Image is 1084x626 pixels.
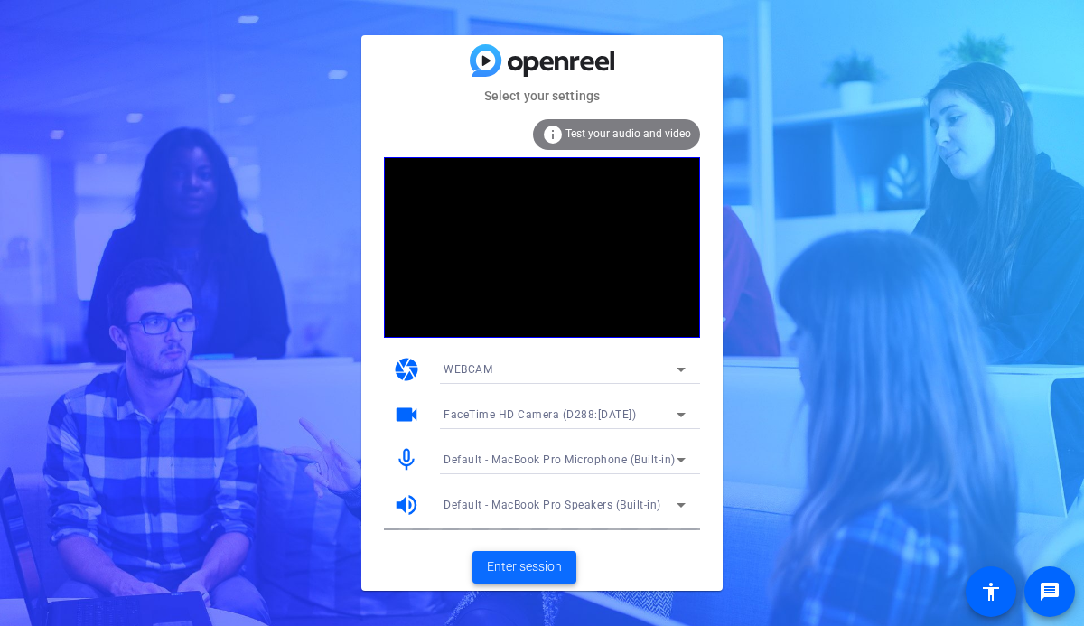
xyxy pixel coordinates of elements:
[444,499,661,511] span: Default - MacBook Pro Speakers (Built-in)
[361,86,723,106] mat-card-subtitle: Select your settings
[1039,581,1061,603] mat-icon: message
[393,491,420,519] mat-icon: volume_up
[444,408,636,421] span: FaceTime HD Camera (D288:[DATE])
[393,446,420,473] mat-icon: mic_none
[444,363,492,376] span: WEBCAM
[393,356,420,383] mat-icon: camera
[980,581,1002,603] mat-icon: accessibility
[565,127,691,140] span: Test your audio and video
[542,124,564,145] mat-icon: info
[487,557,562,576] span: Enter session
[444,453,676,466] span: Default - MacBook Pro Microphone (Built-in)
[470,44,614,76] img: blue-gradient.svg
[472,551,576,584] button: Enter session
[393,401,420,428] mat-icon: videocam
